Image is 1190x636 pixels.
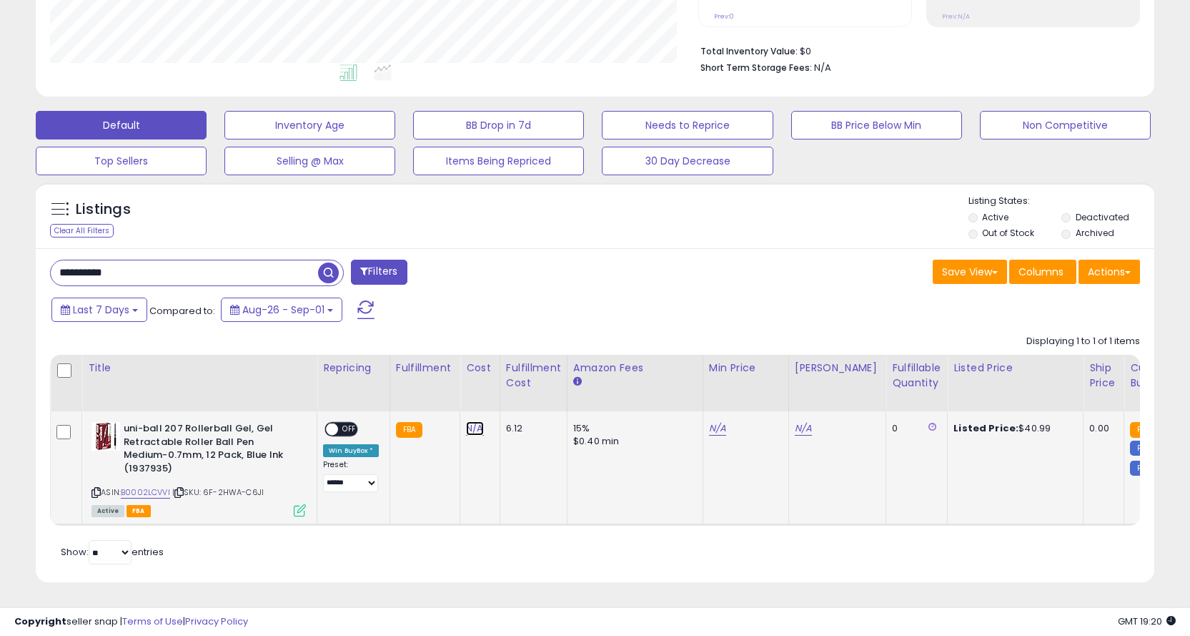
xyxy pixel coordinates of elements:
span: Compared to: [149,304,215,318]
li: $0 [700,41,1129,59]
span: All listings currently available for purchase on Amazon [91,505,124,517]
small: FBA [1130,422,1156,438]
div: Amazon Fees [573,361,697,376]
button: 30 Day Decrease [602,147,773,175]
div: Fulfillable Quantity [892,361,941,391]
label: Deactivated [1076,211,1129,223]
div: Win BuyBox * [323,444,379,457]
button: Columns [1009,260,1076,284]
div: Listed Price [953,361,1077,376]
a: N/A [795,421,812,436]
div: Min Price [709,361,783,376]
div: [PERSON_NAME] [795,361,880,376]
b: Total Inventory Value: [700,45,798,57]
a: N/A [709,421,726,436]
a: B0002LCVVI [121,486,170,499]
p: Listing States: [968,195,1154,208]
img: 41gBBTaTJfL._SL40_.jpg [91,422,120,451]
label: Archived [1076,227,1114,239]
button: Items Being Repriced [413,147,584,175]
div: Ship Price [1089,361,1118,391]
div: 15% [573,422,692,435]
button: Non Competitive [980,111,1151,140]
small: Prev: N/A [942,12,970,21]
button: Inventory Age [224,111,395,140]
div: $0.40 min [573,435,692,448]
button: BB Price Below Min [791,111,962,140]
div: Preset: [323,460,379,492]
div: seller snap | | [14,615,248,629]
a: Terms of Use [122,615,183,628]
label: Out of Stock [982,227,1034,239]
button: Default [36,111,207,140]
span: Aug-26 - Sep-01 [242,303,324,317]
b: Short Term Storage Fees: [700,62,812,74]
small: FBA [396,422,422,438]
button: Selling @ Max [224,147,395,175]
b: Listed Price: [953,421,1018,435]
span: Columns [1018,265,1063,279]
button: Save View [933,260,1007,284]
span: N/A [814,61,831,74]
div: Repricing [323,361,384,376]
div: Displaying 1 to 1 of 1 items [1026,335,1140,348]
div: $40.99 [953,422,1072,435]
a: Privacy Policy [185,615,248,628]
span: Last 7 Days [73,303,129,317]
button: Actions [1079,260,1140,284]
strong: Copyright [14,615,66,628]
span: Show: entries [61,545,164,559]
div: Fulfillment [396,361,454,376]
small: Amazon Fees. [573,376,582,388]
small: Prev: 0 [714,12,734,21]
div: 0.00 [1089,422,1113,435]
div: Title [88,361,311,376]
button: Top Sellers [36,147,207,175]
label: Active [982,211,1008,223]
span: | SKU: 6F-2HWA-C6JI [172,486,264,498]
div: Fulfillment Cost [506,361,561,391]
button: Last 7 Days [51,298,147,322]
a: N/A [466,421,483,436]
button: BB Drop in 7d [413,111,584,140]
button: Aug-26 - Sep-01 [221,298,342,322]
div: 0 [892,422,936,435]
small: FBM [1130,461,1158,476]
span: 2025-09-9 19:20 GMT [1118,615,1176,628]
div: 6.12 [506,422,556,435]
span: FBA [127,505,151,517]
div: ASIN: [91,422,306,515]
small: FBM [1130,441,1158,456]
button: Needs to Reprice [602,111,773,140]
div: Cost [466,361,494,376]
h5: Listings [76,200,131,220]
b: uni-ball 207 Rollerball Gel, Gel Retractable Roller Ball Pen Medium-0.7mm, 12 Pack, Blue Ink (193... [124,422,297,479]
button: Filters [351,260,407,285]
span: OFF [338,424,361,436]
div: Clear All Filters [50,224,114,238]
